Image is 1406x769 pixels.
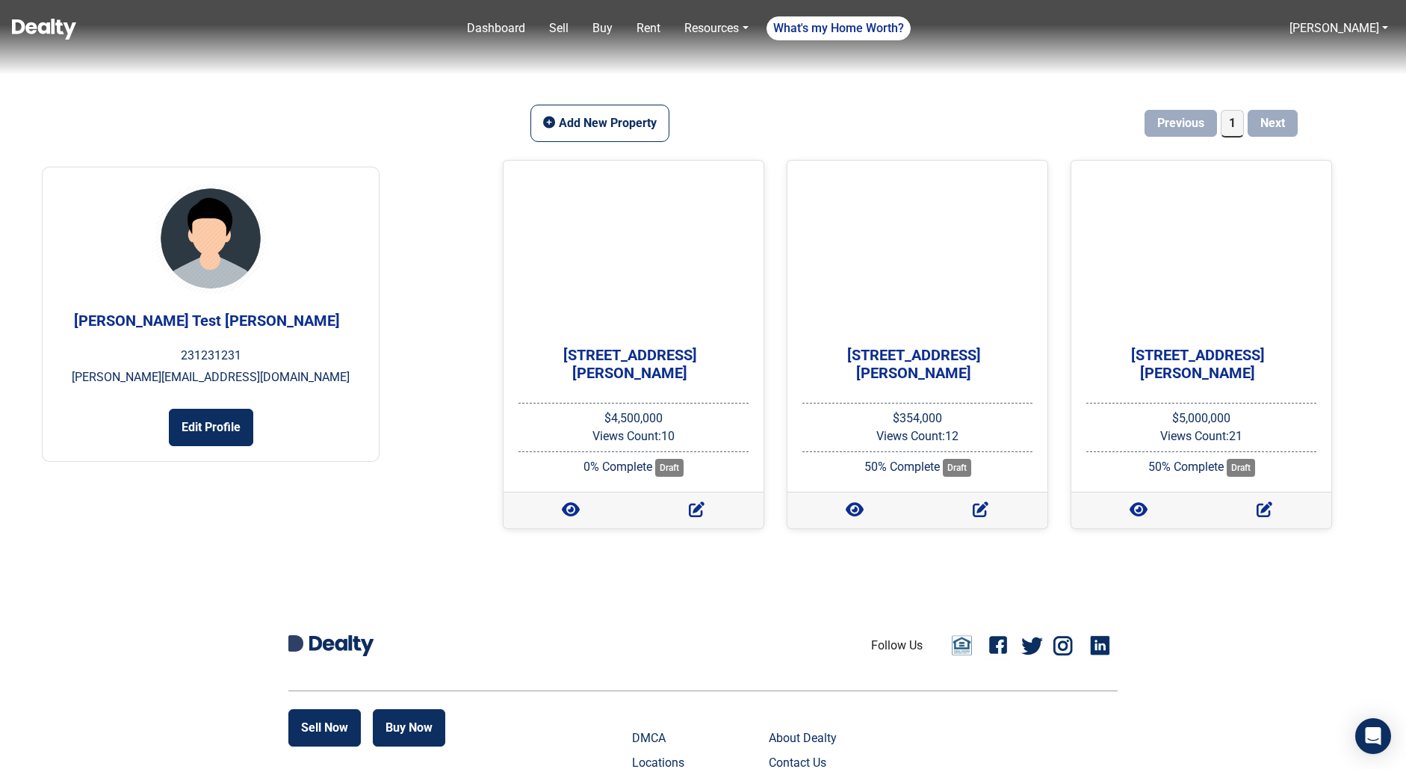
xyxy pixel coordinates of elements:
[769,727,843,750] a: About Dealty
[1079,346,1316,382] h5: [STREET_ADDRESS][PERSON_NAME]
[655,459,684,477] span: Draft
[373,709,445,747] button: Buy Now
[518,458,749,477] div: 0 % Complete
[511,346,749,382] h5: [STREET_ADDRESS][PERSON_NAME]
[1172,411,1230,425] span: $5,000,000
[632,727,706,750] a: DMCA
[767,16,911,40] a: What's my Home Worth?
[1248,110,1298,137] button: Next
[1021,631,1043,661] a: Twitter
[543,13,575,43] a: Sell
[518,427,749,445] div: Views Count: 10
[288,709,361,747] button: Sell Now
[1050,631,1080,661] a: Instagram
[604,411,663,425] span: $4,500,000
[631,13,666,43] a: Rent
[12,19,76,40] img: Dealty - Buy, Sell & Rent Homes
[1355,718,1391,754] div: Open Intercom Messenger
[1283,13,1394,43] a: [PERSON_NAME]
[802,427,1032,445] div: Views Count: 12
[947,634,976,657] a: Email
[169,409,253,446] button: Edit Profile
[7,724,52,769] iframe: BigID CMP Widget
[586,13,619,43] a: Buy
[984,631,1014,661] a: Facebook
[61,347,360,365] p: 231231231
[1145,110,1217,137] button: Previous
[1227,459,1255,477] span: Draft
[795,346,1032,382] h5: [STREET_ADDRESS][PERSON_NAME]
[943,459,971,477] span: Draft
[678,13,754,43] a: Resources
[1088,631,1118,661] a: Linkedin
[74,312,340,330] strong: [PERSON_NAME] Test [PERSON_NAME]
[802,458,1032,477] div: 50 % Complete
[61,368,360,386] p: [PERSON_NAME][EMAIL_ADDRESS][DOMAIN_NAME]
[530,105,669,142] button: Add New Property
[871,637,923,655] li: Follow Us
[1221,110,1244,138] span: 1
[461,13,531,43] a: Dashboard
[288,635,303,652] img: Dealty D
[155,182,267,294] img: User Icon
[893,411,942,425] span: $354,000
[1086,458,1316,477] div: 50 % Complete
[1086,427,1316,445] div: Views Count: 21
[1289,21,1379,35] a: [PERSON_NAME]
[309,635,374,656] img: Dealty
